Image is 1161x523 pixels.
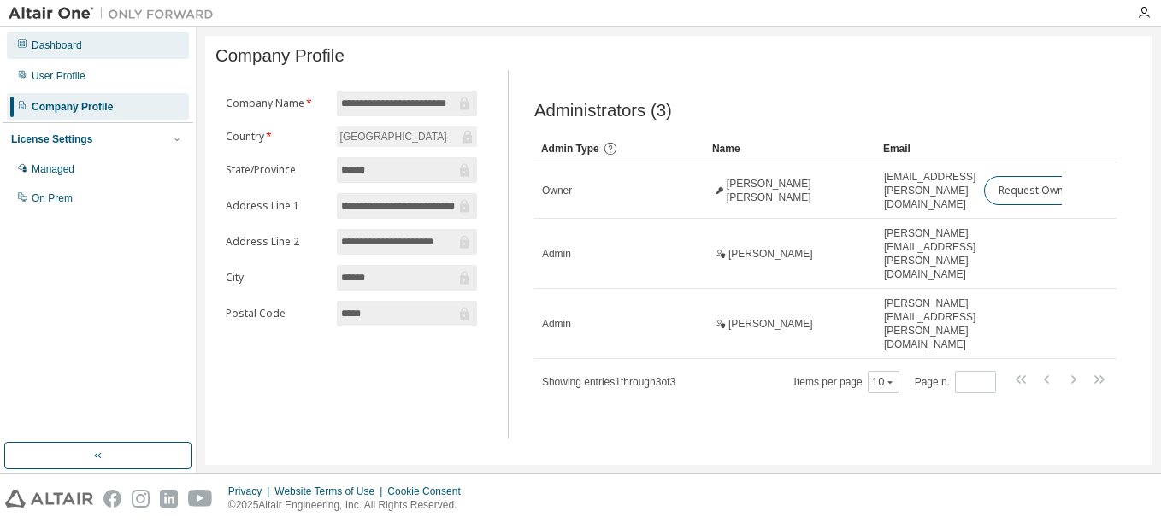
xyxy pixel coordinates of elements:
img: linkedin.svg [160,490,178,508]
img: facebook.svg [103,490,121,508]
span: Admin [542,247,571,261]
span: [PERSON_NAME] [PERSON_NAME] [727,177,869,204]
div: [GEOGRAPHIC_DATA] [338,127,450,146]
img: youtube.svg [188,490,213,508]
div: Name [712,135,869,162]
span: Administrators (3) [534,101,672,120]
label: Country [226,130,327,144]
label: Postal Code [226,307,327,320]
span: Admin [542,317,571,331]
label: City [226,271,327,285]
div: License Settings [11,132,92,146]
label: Company Name [226,97,327,110]
span: [PERSON_NAME][EMAIL_ADDRESS][PERSON_NAME][DOMAIN_NAME] [884,297,975,351]
div: Email [883,135,969,162]
span: Items per page [794,371,899,393]
img: instagram.svg [132,490,150,508]
div: Managed [32,162,74,176]
span: [PERSON_NAME] [728,317,813,331]
span: Company Profile [215,46,345,66]
span: [EMAIL_ADDRESS][PERSON_NAME][DOMAIN_NAME] [884,170,975,211]
img: Altair One [9,5,222,22]
label: State/Province [226,163,327,177]
button: Request Owner Change [984,176,1129,205]
div: User Profile [32,69,85,83]
p: © 2025 Altair Engineering, Inc. All Rights Reserved. [228,498,471,513]
span: Page n. [915,371,996,393]
button: 10 [872,375,895,389]
div: On Prem [32,191,73,205]
span: Admin Type [541,143,599,155]
label: Address Line 2 [226,235,327,249]
div: Privacy [228,485,274,498]
div: [GEOGRAPHIC_DATA] [337,126,477,147]
span: Showing entries 1 through 3 of 3 [542,376,675,388]
label: Address Line 1 [226,199,327,213]
img: altair_logo.svg [5,490,93,508]
div: Website Terms of Use [274,485,387,498]
div: Company Profile [32,100,113,114]
div: Cookie Consent [387,485,470,498]
div: Dashboard [32,38,82,52]
span: [PERSON_NAME][EMAIL_ADDRESS][PERSON_NAME][DOMAIN_NAME] [884,226,975,281]
span: Owner [542,184,572,197]
span: [PERSON_NAME] [728,247,813,261]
